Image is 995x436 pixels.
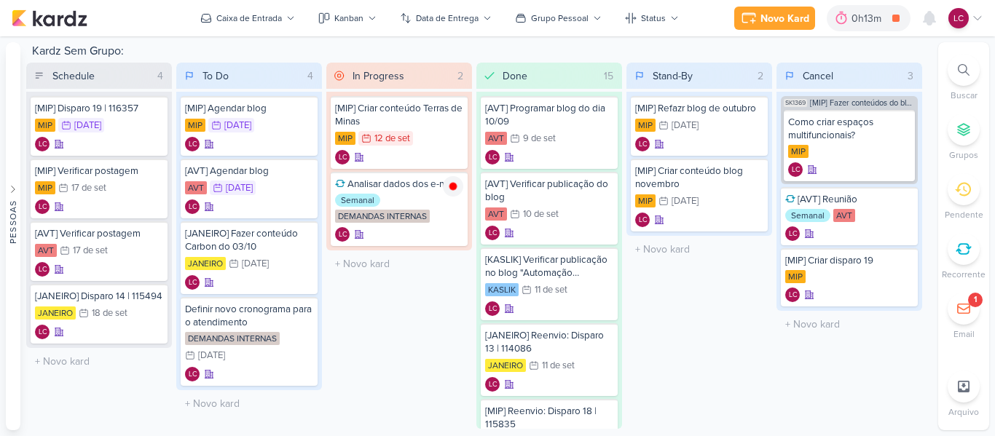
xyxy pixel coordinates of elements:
[335,132,355,145] div: MIP
[902,68,919,84] div: 3
[485,207,507,221] div: AVT
[226,183,253,193] div: [DATE]
[152,68,169,84] div: 4
[485,359,526,372] div: JANEIRO
[185,137,200,151] div: Laís Costa
[752,68,769,84] div: 2
[485,405,613,431] div: [MIP] Reenvio: Disparo 18 | 115835
[179,393,319,414] input: + Novo kard
[485,377,500,392] div: Criador(a): Laís Costa
[485,178,613,204] div: [AVT] Verificar publicação do blog
[760,11,809,26] div: Novo Kard
[852,11,886,26] div: 0h13m
[523,134,556,143] div: 9 de set
[485,377,500,392] div: Laís Costa
[185,165,313,178] div: [AVT] Agendar blog
[71,183,106,193] div: 17 de set
[452,68,469,84] div: 2
[489,154,497,162] p: LC
[185,257,226,270] div: JANEIRO
[485,301,500,316] div: Criador(a): Laís Costa
[789,292,797,299] p: LC
[485,301,500,316] div: Laís Costa
[35,102,163,115] div: [MIP] Disparo 19 | 116357
[185,227,313,253] div: [JANEIRO] Fazer conteúdo Carbon do 03/10
[535,285,567,295] div: 11 de set
[26,42,932,63] div: Kardz Sem Grupo:
[73,246,108,255] div: 17 de set
[335,150,350,165] div: Laís Costa
[833,209,855,222] div: AVT
[35,181,55,194] div: MIP
[35,137,50,151] div: Laís Costa
[788,116,911,142] div: Como criar espaços multifuncionais?
[189,141,197,148] p: LC
[35,199,50,214] div: Criador(a): Laís Costa
[339,231,347,239] p: LC
[485,329,613,355] div: [JANEIRO] Reenvio: Disparo 13 | 114086
[35,290,163,303] div: [JANEIRO] Disparo 14 | 115494
[302,68,319,84] div: 4
[335,227,350,242] div: Criador(a): Laís Costa
[542,361,575,370] div: 11 de set
[489,230,497,237] p: LC
[335,227,350,242] div: Laís Costa
[185,102,313,115] div: [MIP] Agendar blog
[35,262,50,277] div: Laís Costa
[74,121,101,130] div: [DATE]
[785,254,913,267] div: [MIP] Criar disparo 19
[629,239,769,260] input: + Novo kard
[189,204,197,211] p: LC
[35,137,50,151] div: Criador(a): Laís Costa
[635,119,656,132] div: MIP
[329,253,469,274] input: + Novo kard
[335,210,430,223] div: DEMANDAS INTERNAS
[485,150,500,165] div: Criador(a): Laís Costa
[945,208,983,221] p: Pendente
[189,371,197,378] p: LC
[185,181,207,194] div: AVT
[948,405,979,419] p: Arquivo
[242,259,269,269] div: [DATE]
[29,351,169,372] input: + Novo kard
[35,325,50,339] div: Laís Costa
[938,54,989,102] li: Ctrl + F
[6,42,20,430] button: Pessoas
[953,328,975,341] p: Email
[785,288,800,302] div: Laís Costa
[942,268,986,281] p: Recorrente
[35,199,50,214] div: Laís Costa
[779,314,919,335] input: + Novo kard
[635,102,763,115] div: [MIP] Refazr blog de outubro
[185,275,200,290] div: Criador(a): Laís Costa
[485,226,500,240] div: Criador(a): Laís Costa
[92,309,127,318] div: 18 de set
[339,154,347,162] p: LC
[639,217,647,224] p: LC
[951,89,978,102] p: Buscar
[485,283,519,296] div: KASLIK
[485,150,500,165] div: Laís Costa
[672,197,699,206] div: [DATE]
[523,210,559,219] div: 10 de set
[185,137,200,151] div: Criador(a): Laís Costa
[788,145,809,158] div: MIP
[35,227,163,240] div: [AVT] Verificar postagem
[949,148,978,162] p: Grupos
[489,381,497,389] p: LC
[335,102,463,128] div: [MIP] Criar conteúdo Terras de Minas
[39,329,47,336] p: LC
[335,150,350,165] div: Criador(a): Laís Costa
[12,9,87,27] img: kardz.app
[35,165,163,178] div: [MIP] Verificar postagem
[35,306,76,320] div: JANEIRO
[35,119,55,132] div: MIP
[788,162,803,177] div: Laís Costa
[789,231,797,238] p: LC
[788,162,803,177] div: Criador(a): Laís Costa
[785,226,800,241] div: Laís Costa
[785,288,800,302] div: Criador(a): Laís Costa
[734,7,815,30] button: Novo Kard
[485,253,613,280] div: [KASLIK] Verificar publicação no blog "Automação residencial..."
[635,194,656,207] div: MIP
